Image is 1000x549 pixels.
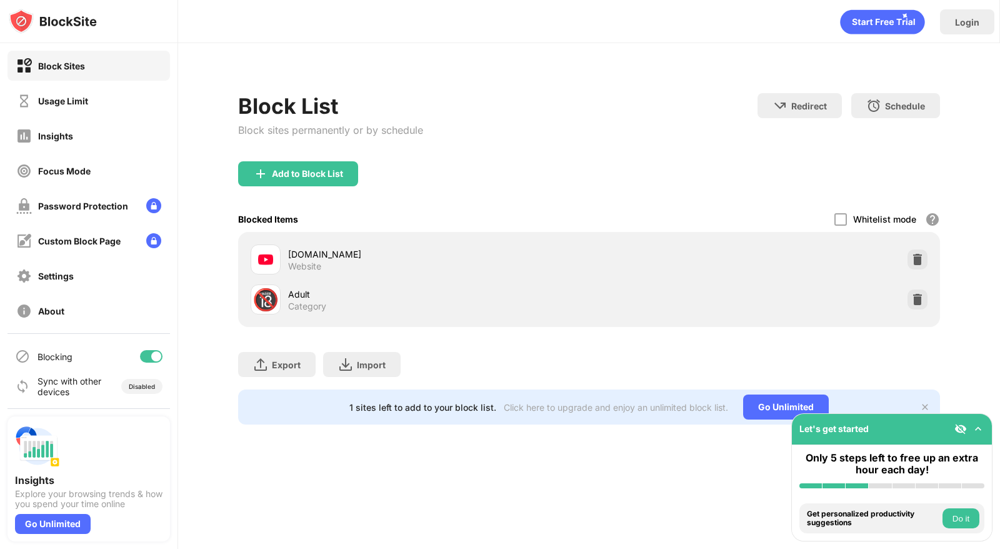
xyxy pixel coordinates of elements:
div: 1 sites left to add to your block list. [349,402,496,413]
div: Login [955,17,979,28]
div: Block sites permanently or by schedule [238,124,423,136]
div: Explore your browsing trends & how you spend your time online [15,489,162,509]
div: [DOMAIN_NAME] [288,248,589,261]
img: sync-icon.svg [15,379,30,394]
div: Whitelist mode [853,214,916,224]
div: Adult [288,288,589,301]
div: Add to Block List [272,169,343,179]
img: about-off.svg [16,303,32,319]
div: Schedule [885,101,925,111]
img: lock-menu.svg [146,233,161,248]
img: insights-off.svg [16,128,32,144]
img: lock-menu.svg [146,198,161,213]
div: Import [357,360,386,370]
img: block-on.svg [16,58,32,74]
img: logo-blocksite.svg [9,9,97,34]
div: Get personalized productivity suggestions [807,510,939,528]
img: customize-block-page-off.svg [16,233,32,249]
div: Focus Mode [38,166,91,176]
div: Blocking [37,351,72,362]
div: Let's get started [799,423,869,434]
img: x-button.svg [920,402,930,412]
div: Only 5 steps left to free up an extra hour each day! [799,452,984,476]
div: Sync with other devices [37,376,102,397]
img: time-usage-off.svg [16,93,32,109]
img: blocking-icon.svg [15,349,30,364]
div: Block List [238,93,423,119]
img: settings-off.svg [16,268,32,284]
img: omni-setup-toggle.svg [972,423,984,435]
div: Click here to upgrade and enjoy an unlimited block list. [504,402,728,413]
div: Settings [38,271,74,281]
div: Export [272,360,301,370]
img: push-insights.svg [15,424,60,469]
img: password-protection-off.svg [16,198,32,214]
img: favicons [258,252,273,267]
button: Do it [942,508,979,528]
div: Custom Block Page [38,236,121,246]
div: Insights [38,131,73,141]
div: Redirect [791,101,827,111]
div: animation [840,9,925,34]
div: Block Sites [38,61,85,71]
div: Website [288,261,321,272]
div: Go Unlimited [15,514,91,534]
div: Usage Limit [38,96,88,106]
div: 🔞 [252,287,279,313]
div: Disabled [129,383,155,390]
div: About [38,306,64,316]
div: Password Protection [38,201,128,211]
div: Insights [15,474,162,486]
div: Category [288,301,326,312]
div: Go Unlimited [743,395,829,420]
div: Blocked Items [238,214,298,224]
img: eye-not-visible.svg [954,423,967,435]
img: focus-off.svg [16,163,32,179]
